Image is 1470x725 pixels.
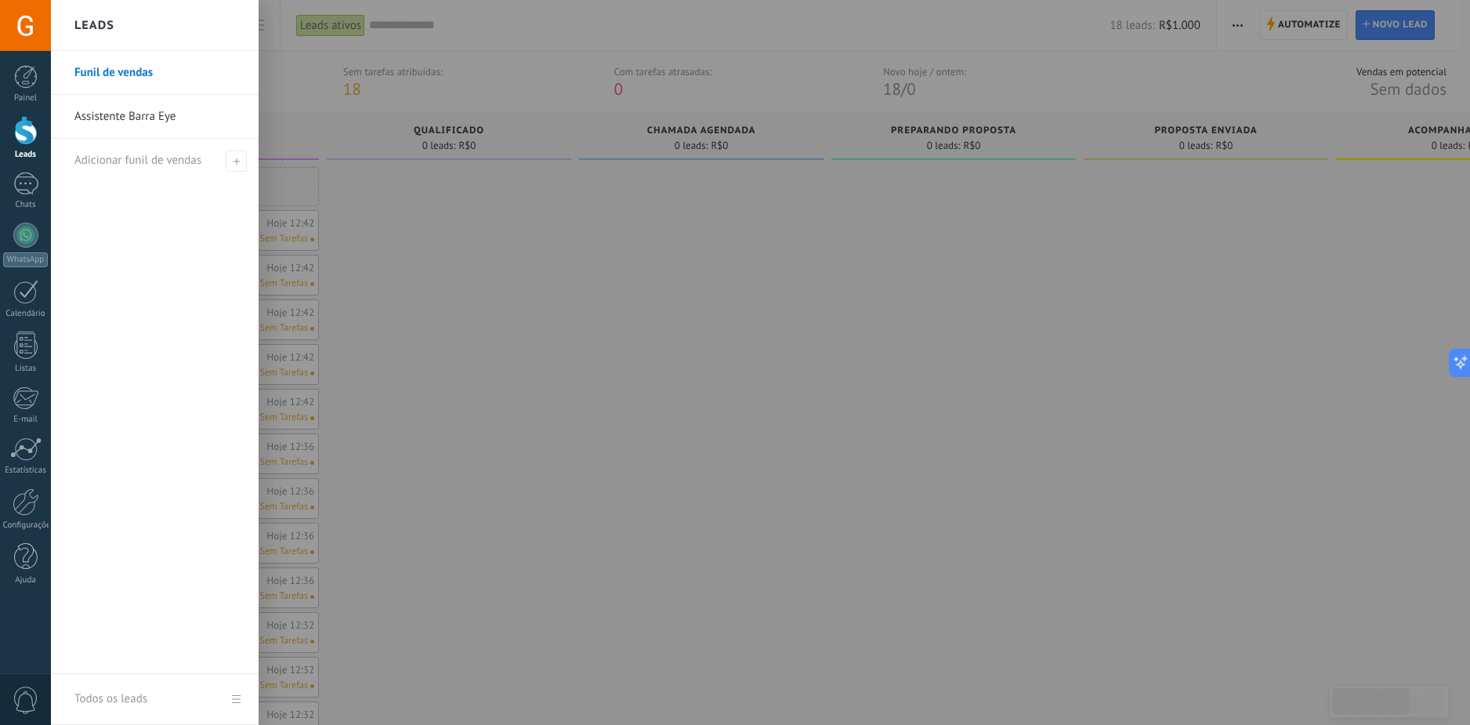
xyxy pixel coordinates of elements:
[74,51,243,95] a: Funil de vendas
[3,520,49,531] div: Configurações
[3,415,49,425] div: E-mail
[3,575,49,585] div: Ajuda
[74,1,114,50] h2: Leads
[3,364,49,374] div: Listas
[51,674,259,725] a: Todos os leads
[3,93,49,103] div: Painel
[74,95,243,139] a: Assistente Barra Eye
[3,252,48,267] div: WhatsApp
[3,309,49,319] div: Calendário
[3,150,49,160] div: Leads
[3,466,49,476] div: Estatísticas
[226,150,247,172] span: Adicionar funil de vendas
[74,153,201,168] span: Adicionar funil de vendas
[74,677,147,721] div: Todos os leads
[3,200,49,210] div: Chats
